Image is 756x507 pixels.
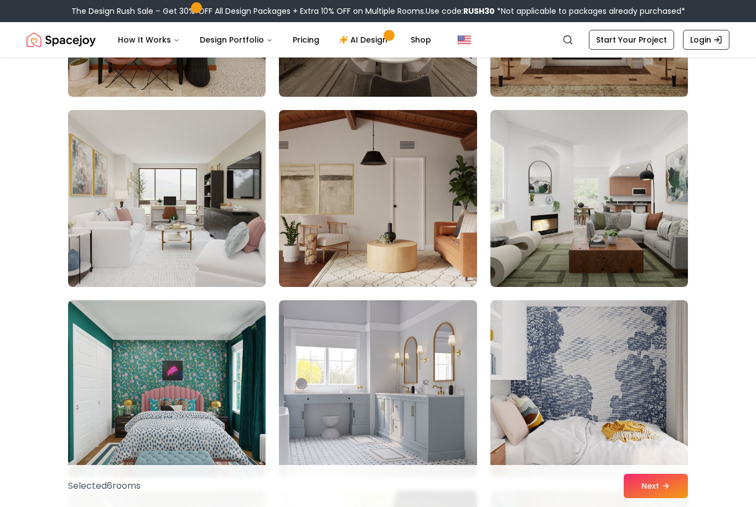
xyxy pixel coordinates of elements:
b: RUSH30 [463,6,495,17]
button: Next [624,474,688,498]
a: Login [683,30,729,50]
img: Room room-71 [279,110,477,287]
a: Start Your Project [589,30,674,50]
img: Room room-74 [279,300,477,477]
span: *Not applicable to packages already purchased* [495,6,685,17]
img: United States [458,33,471,46]
a: Shop [402,29,440,51]
img: Spacejoy Logo [27,29,96,51]
span: Use code: [426,6,495,17]
img: Room room-72 [490,110,688,287]
div: The Design Rush Sale – Get 30% OFF All Design Packages + Extra 10% OFF on Multiple Rooms. [71,6,685,17]
a: AI Design [330,29,400,51]
img: Room room-70 [68,110,266,287]
a: Spacejoy [27,29,96,51]
p: Selected 6 room s [68,479,141,493]
nav: Global [27,22,729,58]
button: Design Portfolio [191,29,282,51]
nav: Main [109,29,440,51]
a: Pricing [284,29,328,51]
button: How It Works [109,29,189,51]
img: Room room-73 [68,300,266,477]
img: Room room-75 [490,300,688,477]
